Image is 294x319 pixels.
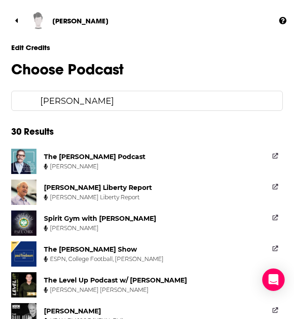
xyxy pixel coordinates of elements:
[44,183,152,192] div: [PERSON_NAME] Liberty Report
[44,245,137,254] div: The [PERSON_NAME] Show
[11,241,36,267] img: The Paul Finebaum Show Logo
[279,16,287,25] a: Show additional information
[44,255,164,263] div: ESPN, College Football, [PERSON_NAME]
[44,163,142,170] div: [PERSON_NAME]
[52,16,108,25] span: [PERSON_NAME]
[262,268,285,291] div: Open Intercom Messenger
[30,12,47,29] img: Jason Kramer Photo
[11,241,283,267] a: The [PERSON_NAME] ShowESPN, College Football, [PERSON_NAME]
[11,180,283,205] a: [PERSON_NAME] Liberty Report[PERSON_NAME] Liberty Report
[11,126,283,138] p: 30 Results
[11,43,283,52] p: Edit Credits
[11,272,36,297] img: The Level Up Podcast w/ Paul Alex Logo
[44,286,183,294] div: [PERSON_NAME] [PERSON_NAME]
[44,214,156,223] div: Spirit Gym with [PERSON_NAME]
[11,210,283,236] a: Spirit Gym with [PERSON_NAME][PERSON_NAME]
[11,149,283,174] a: The [PERSON_NAME] Podcast[PERSON_NAME]
[30,12,108,29] a: Jason Kramer Photo[PERSON_NAME]
[11,58,283,81] p: Choose Podcast
[44,194,148,201] div: [PERSON_NAME] Liberty Report
[44,276,187,284] div: The Level Up Podcast w/ [PERSON_NAME]
[11,210,36,236] img: Spirit Gym with Paul Chek Logo
[44,152,145,161] div: The [PERSON_NAME] Podcast
[44,307,101,315] div: [PERSON_NAME]
[11,180,36,205] img: Ron Paul Liberty Report Logo
[11,149,36,174] img: The Paul Tripp Podcast Logo
[44,225,152,232] div: [PERSON_NAME]
[11,272,283,297] a: The Level Up Podcast w/ [PERSON_NAME][PERSON_NAME] [PERSON_NAME]
[36,92,275,110] input: Search for a podcast...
